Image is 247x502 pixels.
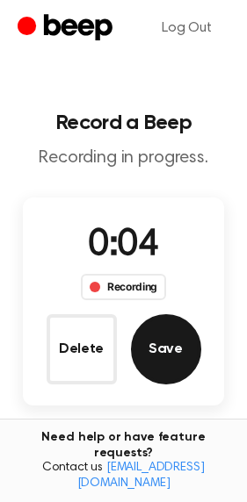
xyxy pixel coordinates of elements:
p: Recording in progress. [14,147,233,169]
span: Contact us [11,461,236,491]
button: Save Audio Record [131,314,201,384]
div: Recording [81,274,166,300]
a: [EMAIL_ADDRESS][DOMAIN_NAME] [77,462,205,490]
a: Beep [18,11,117,46]
span: 0:04 [88,227,158,264]
a: Log Out [144,7,229,49]
button: Delete Audio Record [47,314,117,384]
h1: Record a Beep [14,112,233,133]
